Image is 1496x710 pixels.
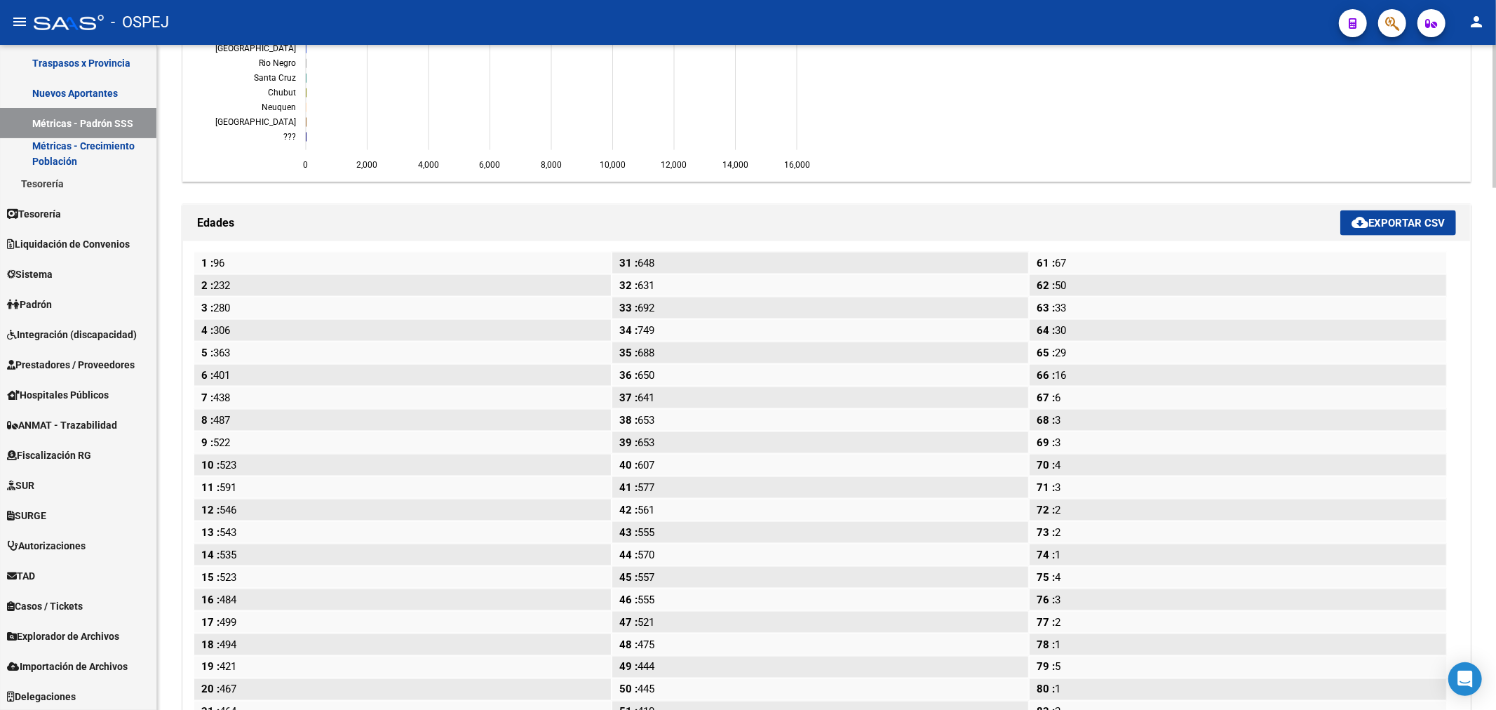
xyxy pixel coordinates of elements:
span: 2 [1055,526,1060,539]
span: 64 : [1037,324,1055,337]
text: 8,000 [541,160,562,170]
span: 13 : [201,526,220,539]
text: ??? [283,132,296,142]
span: 641 [638,391,654,404]
span: 8 : [201,414,213,427]
span: 7 : [201,391,213,404]
span: Casos / Tickets [7,598,83,614]
span: 1 [1055,638,1060,651]
text: 10,000 [600,160,626,170]
span: 523 [220,571,236,584]
span: 43 : [619,526,638,539]
span: 32 : [619,279,638,292]
span: 47 : [619,616,638,629]
span: 20 : [201,683,220,696]
span: 570 [638,549,654,561]
span: 6 [1055,391,1060,404]
span: 76 : [1037,594,1055,606]
path: Neuquen 10 [306,103,306,112]
span: Padrón [7,297,52,312]
span: 16 [1055,369,1066,382]
span: 61 : [1037,257,1055,269]
span: SURGE [7,508,46,523]
span: 67 : [1037,391,1055,404]
text: 4,000 [418,160,439,170]
span: 62 : [1037,279,1055,292]
span: TAD [7,568,35,584]
span: 543 [220,526,236,539]
span: 11 : [201,481,220,494]
text: [GEOGRAPHIC_DATA] [215,43,296,53]
span: 3 [1055,414,1060,427]
mat-icon: menu [11,13,28,30]
span: 577 [638,481,654,494]
span: 4 [1055,459,1060,471]
span: 67 [1055,257,1066,269]
span: 49 : [619,661,638,674]
span: 33 : [619,302,638,314]
span: 523 [220,459,236,471]
span: 18 : [201,638,220,651]
span: 401 [213,369,230,382]
text: 14,000 [722,160,748,170]
span: 68 : [1037,414,1055,427]
span: 4 : [201,324,213,337]
span: 1 : [201,257,213,269]
span: 30 [1055,324,1066,337]
span: ANMAT - Trazabilidad [7,417,117,433]
span: 1 [1055,549,1060,561]
text: 6,000 [480,160,501,170]
span: 607 [638,459,654,471]
text: Santa Cruz [254,73,296,83]
span: 69 : [1037,436,1055,449]
path: Rio Negro 30 [306,59,306,68]
span: 5 : [201,347,213,359]
span: 66 : [1037,369,1055,382]
h1: Edades [197,212,1340,234]
path: Tierra del Fuego 8 [306,118,306,127]
span: 5 [1055,661,1060,674]
span: 3 : [201,302,213,314]
mat-icon: person [1468,13,1485,30]
span: 467 [220,683,236,696]
span: 3 [1055,594,1060,606]
span: 475 [638,638,654,651]
span: 484 [220,594,236,606]
text: Neuquen [262,102,296,112]
span: 46 : [619,594,638,606]
span: 2 [1055,504,1060,516]
span: 499 [220,616,236,629]
span: 487 [213,414,230,427]
span: 688 [638,347,654,359]
span: 6 : [201,369,213,382]
span: 39 : [619,436,638,449]
span: 2 : [201,279,213,292]
span: 9 : [201,436,213,449]
span: 653 [638,436,654,449]
span: 34 : [619,324,638,337]
text: 0 [304,160,309,170]
path: Santa Cruz 16 [306,74,306,83]
span: 33 [1055,302,1066,314]
span: 280 [213,302,230,314]
span: 3 [1055,481,1060,494]
span: 522 [213,436,230,449]
span: Exportar CSV [1352,217,1445,229]
span: 40 : [619,459,638,471]
span: 555 [638,526,654,539]
path: ??? 4 [306,133,306,142]
span: 631 [638,279,654,292]
span: 14 : [201,549,220,561]
span: 445 [638,683,654,696]
span: 648 [638,257,654,269]
span: 494 [220,638,236,651]
span: 421 [220,661,236,674]
span: 96 [213,257,224,269]
span: 438 [213,391,230,404]
span: 42 : [619,504,638,516]
span: Importación de Archivos [7,659,128,674]
span: 561 [638,504,654,516]
span: 50 [1055,279,1066,292]
span: 78 : [1037,638,1055,651]
span: Sistema [7,267,53,282]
